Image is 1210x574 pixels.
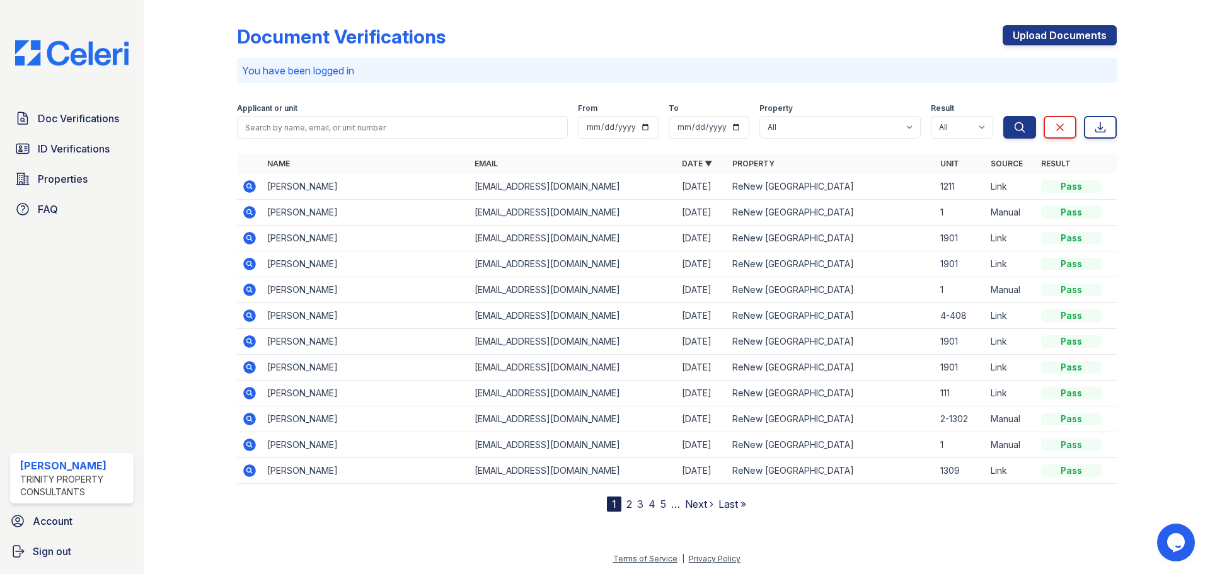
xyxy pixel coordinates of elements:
td: ReNew [GEOGRAPHIC_DATA] [727,174,935,200]
td: Link [986,251,1036,277]
td: Manual [986,277,1036,303]
td: ReNew [GEOGRAPHIC_DATA] [727,406,935,432]
img: CE_Logo_Blue-a8612792a0a2168367f1c8372b55b34899dd931a85d93a1a3d3e32e68fde9ad4.png [5,40,139,66]
td: [DATE] [677,277,727,303]
a: 4 [648,498,655,510]
span: Properties [38,171,88,187]
td: 1 [935,200,986,226]
div: Pass [1041,232,1102,244]
td: [DATE] [677,355,727,381]
td: [PERSON_NAME] [262,303,470,329]
span: Doc Verifications [38,111,119,126]
a: Privacy Policy [689,554,740,563]
div: Pass [1041,413,1102,425]
td: [PERSON_NAME] [262,329,470,355]
td: 1901 [935,329,986,355]
div: Pass [1041,206,1102,219]
td: [DATE] [677,329,727,355]
div: Pass [1041,361,1102,374]
td: Link [986,458,1036,484]
a: Email [475,159,498,168]
td: [DATE] [677,303,727,329]
a: Sign out [5,539,139,564]
td: [EMAIL_ADDRESS][DOMAIN_NAME] [470,381,677,406]
td: [EMAIL_ADDRESS][DOMAIN_NAME] [470,303,677,329]
span: Account [33,514,72,529]
td: ReNew [GEOGRAPHIC_DATA] [727,251,935,277]
td: [DATE] [677,200,727,226]
td: ReNew [GEOGRAPHIC_DATA] [727,303,935,329]
div: Pass [1041,439,1102,451]
td: [EMAIL_ADDRESS][DOMAIN_NAME] [470,406,677,432]
td: [EMAIL_ADDRESS][DOMAIN_NAME] [470,355,677,381]
div: Pass [1041,387,1102,399]
div: Pass [1041,309,1102,322]
label: Applicant or unit [237,103,297,113]
td: [PERSON_NAME] [262,174,470,200]
td: 1 [935,277,986,303]
td: ReNew [GEOGRAPHIC_DATA] [727,277,935,303]
td: Link [986,329,1036,355]
td: 1901 [935,251,986,277]
div: Pass [1041,464,1102,477]
td: [EMAIL_ADDRESS][DOMAIN_NAME] [470,277,677,303]
td: 111 [935,381,986,406]
td: [DATE] [677,251,727,277]
td: [PERSON_NAME] [262,251,470,277]
td: ReNew [GEOGRAPHIC_DATA] [727,381,935,406]
td: 1211 [935,174,986,200]
td: Manual [986,406,1036,432]
td: [EMAIL_ADDRESS][DOMAIN_NAME] [470,251,677,277]
td: [PERSON_NAME] [262,277,470,303]
td: Link [986,381,1036,406]
td: 4-408 [935,303,986,329]
a: Name [267,159,290,168]
a: Terms of Service [613,554,677,563]
td: 2-1302 [935,406,986,432]
td: [PERSON_NAME] [262,381,470,406]
a: Next › [685,498,713,510]
a: Last » [718,498,746,510]
span: … [671,497,680,512]
a: Unit [940,159,959,168]
td: 1901 [935,226,986,251]
td: [PERSON_NAME] [262,200,470,226]
p: You have been logged in [242,63,1112,78]
td: Manual [986,200,1036,226]
a: Result [1041,159,1071,168]
td: [EMAIL_ADDRESS][DOMAIN_NAME] [470,329,677,355]
td: ReNew [GEOGRAPHIC_DATA] [727,200,935,226]
div: Document Verifications [237,25,446,48]
label: From [578,103,597,113]
a: 5 [660,498,666,510]
td: 1901 [935,355,986,381]
td: [PERSON_NAME] [262,355,470,381]
a: 3 [637,498,643,510]
td: [PERSON_NAME] [262,406,470,432]
div: Pass [1041,284,1102,296]
span: FAQ [38,202,58,217]
td: [EMAIL_ADDRESS][DOMAIN_NAME] [470,200,677,226]
a: Property [732,159,775,168]
a: Properties [10,166,134,192]
td: [DATE] [677,432,727,458]
div: Pass [1041,258,1102,270]
span: ID Verifications [38,141,110,156]
td: [PERSON_NAME] [262,226,470,251]
td: [DATE] [677,226,727,251]
td: [DATE] [677,406,727,432]
div: Pass [1041,180,1102,193]
div: | [682,554,684,563]
td: ReNew [GEOGRAPHIC_DATA] [727,329,935,355]
td: ReNew [GEOGRAPHIC_DATA] [727,432,935,458]
td: [EMAIL_ADDRESS][DOMAIN_NAME] [470,226,677,251]
a: Date ▼ [682,159,712,168]
td: [EMAIL_ADDRESS][DOMAIN_NAME] [470,174,677,200]
input: Search by name, email, or unit number [237,116,568,139]
td: ReNew [GEOGRAPHIC_DATA] [727,355,935,381]
td: [DATE] [677,174,727,200]
label: Result [931,103,954,113]
td: [EMAIL_ADDRESS][DOMAIN_NAME] [470,458,677,484]
td: Link [986,174,1036,200]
